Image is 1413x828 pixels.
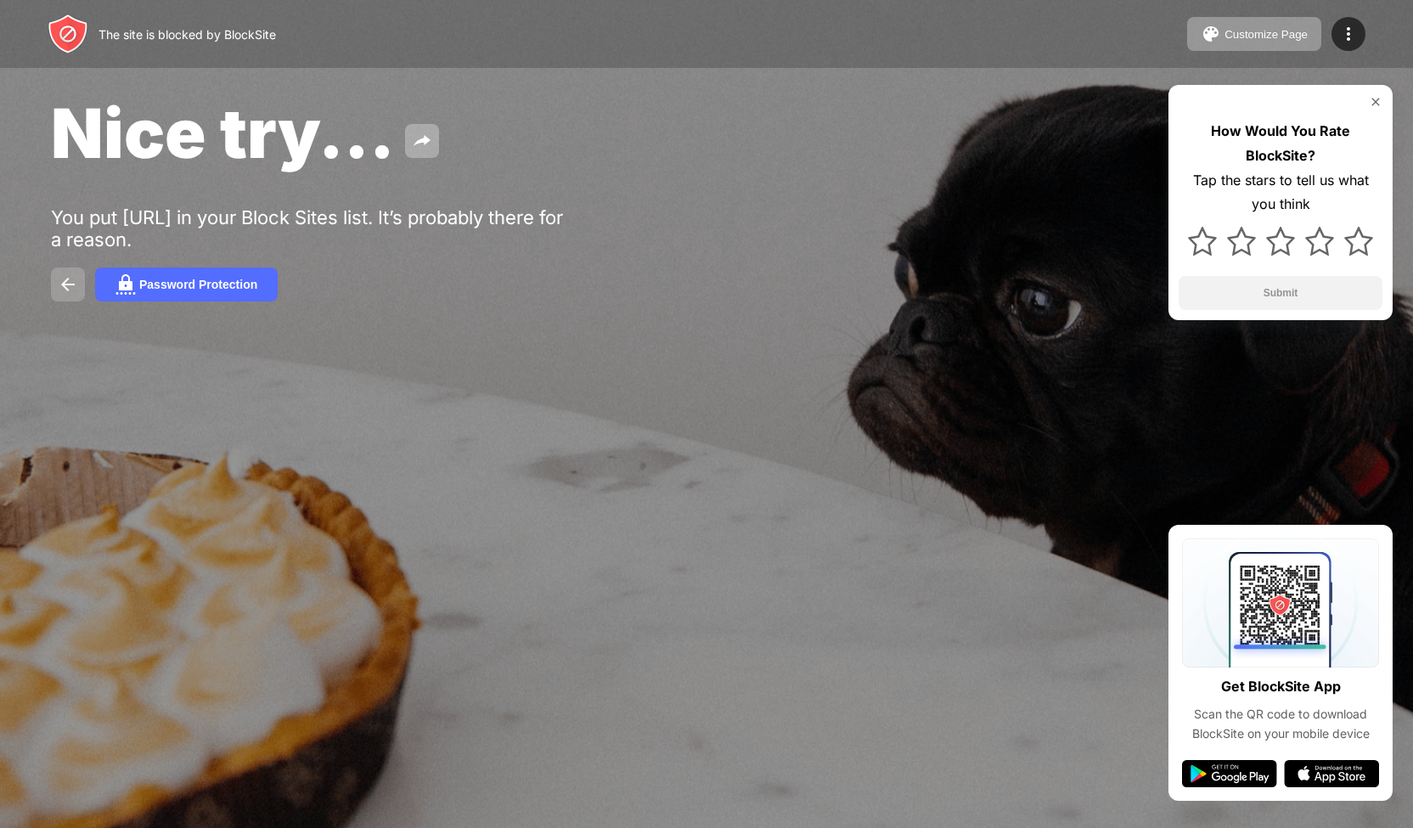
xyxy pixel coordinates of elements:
img: share.svg [412,131,432,151]
button: Customize Page [1187,17,1321,51]
button: Password Protection [95,268,278,301]
div: Password Protection [139,278,257,291]
img: star.svg [1305,227,1334,256]
img: app-store.svg [1284,760,1379,787]
img: back.svg [58,274,78,295]
span: Nice try... [51,92,395,174]
img: qrcode.svg [1182,538,1379,667]
img: menu-icon.svg [1338,24,1359,44]
div: Scan the QR code to download BlockSite on your mobile device [1182,705,1379,743]
div: The site is blocked by BlockSite [99,27,276,42]
img: google-play.svg [1182,760,1277,787]
img: star.svg [1344,227,1373,256]
img: pallet.svg [1201,24,1221,44]
div: Get BlockSite App [1221,674,1341,699]
img: password.svg [115,274,136,295]
div: Tap the stars to tell us what you think [1179,168,1382,217]
img: header-logo.svg [48,14,88,54]
img: star.svg [1227,227,1256,256]
img: star.svg [1188,227,1217,256]
div: You put [URL] in your Block Sites list. It’s probably there for a reason. [51,206,576,251]
button: Submit [1179,276,1382,310]
img: star.svg [1266,227,1295,256]
img: rate-us-close.svg [1369,95,1382,109]
div: Customize Page [1224,28,1308,41]
div: How Would You Rate BlockSite? [1179,119,1382,168]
